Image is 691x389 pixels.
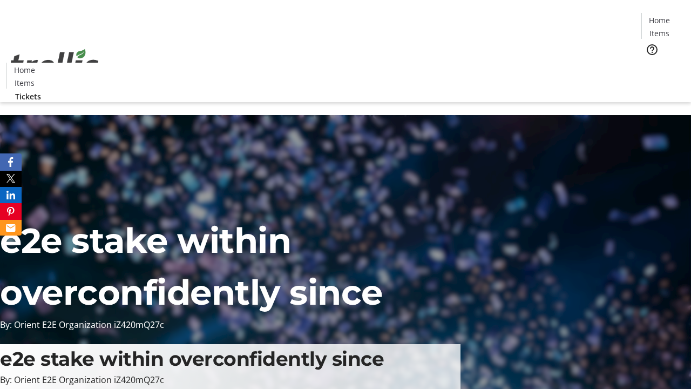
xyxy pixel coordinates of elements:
[7,64,42,76] a: Home
[649,28,669,39] span: Items
[642,28,676,39] a: Items
[15,91,41,102] span: Tickets
[649,15,670,26] span: Home
[650,63,676,74] span: Tickets
[641,63,685,74] a: Tickets
[7,77,42,89] a: Items
[642,15,676,26] a: Home
[6,91,50,102] a: Tickets
[15,77,35,89] span: Items
[14,64,35,76] span: Home
[641,39,663,61] button: Help
[6,37,103,91] img: Orient E2E Organization iZ420mQ27c's Logo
